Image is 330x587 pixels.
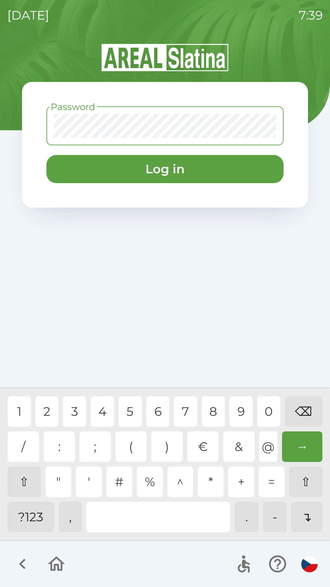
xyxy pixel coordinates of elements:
[301,556,318,572] img: cs flag
[51,100,95,113] label: Password
[46,155,284,183] button: Log in
[7,6,49,24] p: [DATE]
[299,6,323,24] p: 7:39
[22,43,308,72] img: Logo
